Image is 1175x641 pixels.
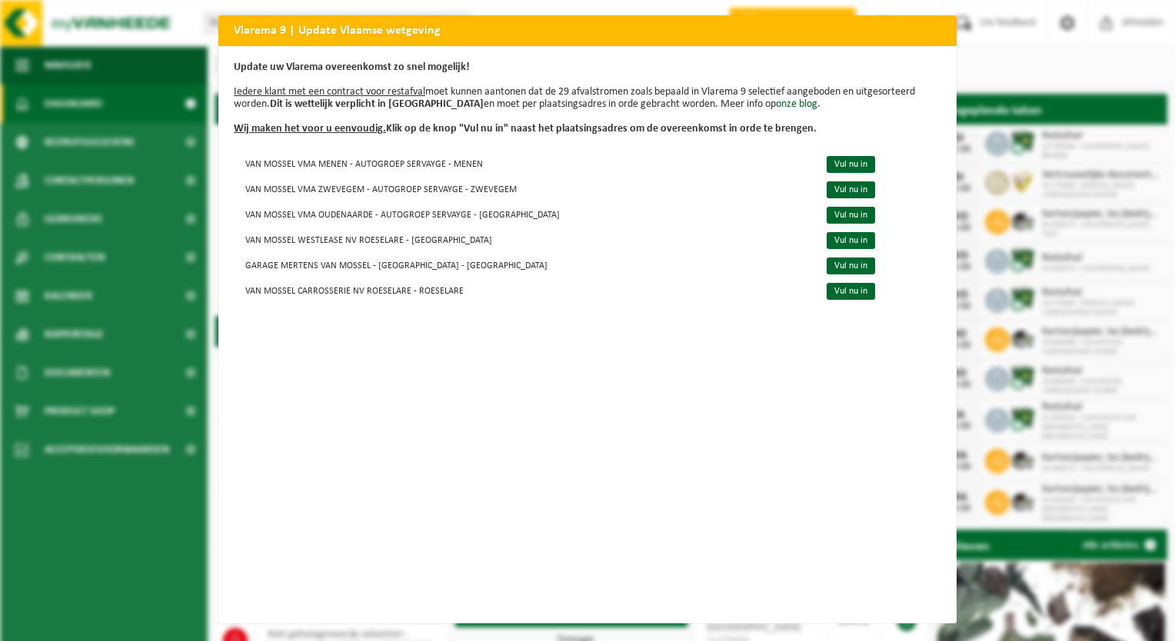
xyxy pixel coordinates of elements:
td: VAN MOSSEL WESTLEASE NV ROESELARE - [GEOGRAPHIC_DATA] [234,227,814,252]
td: VAN MOSSEL CARROSSERIE NV ROESELARE - ROESELARE [234,277,814,303]
h2: Vlarema 9 | Update Vlaamse wetgeving [218,15,957,45]
a: Vul nu in [827,257,875,274]
a: Vul nu in [827,283,875,300]
a: onze blog. [776,98,821,110]
a: Vul nu in [827,181,875,198]
a: Vul nu in [827,207,875,224]
a: Vul nu in [827,232,875,249]
b: Update uw Vlarema overeenkomst zo snel mogelijk! [234,61,470,73]
td: GARAGE MERTENS VAN MOSSEL - [GEOGRAPHIC_DATA] - [GEOGRAPHIC_DATA] [234,252,814,277]
a: Vul nu in [827,156,875,173]
b: Klik op de knop "Vul nu in" naast het plaatsingsadres om de overeenkomst in orde te brengen. [234,123,817,135]
u: Iedere klant met een contract voor restafval [234,86,425,98]
b: Dit is wettelijk verplicht in [GEOGRAPHIC_DATA] [270,98,484,110]
td: VAN MOSSEL VMA ZWEVEGEM - AUTOGROEP SERVAYGE - ZWEVEGEM [234,176,814,201]
td: VAN MOSSEL VMA OUDENAARDE - AUTOGROEP SERVAYGE - [GEOGRAPHIC_DATA] [234,201,814,227]
td: VAN MOSSEL VMA MENEN - AUTOGROEP SERVAYGE - MENEN [234,151,814,176]
p: moet kunnen aantonen dat de 29 afvalstromen zoals bepaald in Vlarema 9 selectief aangeboden en ui... [234,61,941,135]
u: Wij maken het voor u eenvoudig. [234,123,386,135]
